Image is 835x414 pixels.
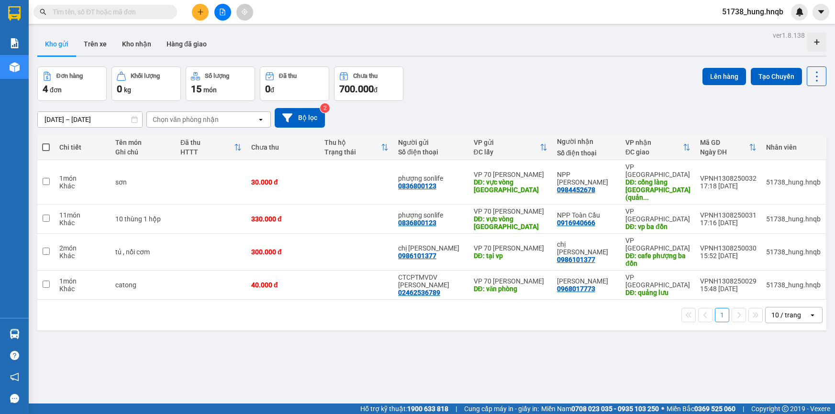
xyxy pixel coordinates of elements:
[474,215,547,230] div: DĐ: vực vòng hà nam
[76,33,114,55] button: Trên xe
[557,149,616,157] div: Số điện thoại
[625,148,683,156] div: ĐC giao
[813,4,829,21] button: caret-down
[43,83,48,95] span: 4
[766,248,821,256] div: 51738_hung.hnqb
[398,252,436,260] div: 0986101377
[625,273,690,289] div: VP [GEOGRAPHIC_DATA]
[702,68,746,85] button: Lên hàng
[115,148,171,156] div: Ghi chú
[59,211,106,219] div: 11 món
[50,86,62,94] span: đơn
[270,86,274,94] span: đ
[37,33,76,55] button: Kho gửi
[131,73,160,79] div: Khối lượng
[339,83,374,95] span: 700.000
[320,103,330,113] sup: 2
[625,163,690,178] div: VP [GEOGRAPHIC_DATA]
[773,30,805,41] div: ver 1.8.138
[474,285,547,293] div: DĐ: văn phòng
[541,403,659,414] span: Miền Nam
[192,4,209,21] button: plus
[469,135,552,160] th: Toggle SortBy
[667,403,735,414] span: Miền Bắc
[260,66,329,101] button: Đã thu0đ
[191,83,201,95] span: 15
[320,135,393,160] th: Toggle SortBy
[398,211,464,219] div: phượng sonlife
[10,329,20,339] img: warehouse-icon
[625,289,690,296] div: DĐ: quảng lưu
[360,403,448,414] span: Hỗ trợ kỹ thuật:
[700,219,757,227] div: 17:16 [DATE]
[700,211,757,219] div: VPNH1308250031
[159,33,214,55] button: Hàng đã giao
[625,178,690,201] div: DĐ: cổng làng trung thôn (quảng sơn )
[10,38,20,48] img: solution-icon
[153,115,219,124] div: Chọn văn phòng nhận
[374,86,378,94] span: đ
[474,178,547,194] div: DĐ: vực vòng hà nam
[766,215,821,223] div: 51738_hung.hnqb
[571,405,659,413] strong: 0708 023 035 - 0935 103 250
[251,248,315,256] div: 300.000 đ
[324,148,381,156] div: Trạng thái
[205,73,229,79] div: Số lượng
[643,194,649,201] span: ...
[10,351,19,360] span: question-circle
[661,407,664,411] span: ⚪️
[115,281,171,289] div: catong
[186,66,255,101] button: Số lượng15món
[251,281,315,289] div: 40.000 đ
[53,7,166,17] input: Tìm tên, số ĐT hoặc mã đơn
[557,285,595,293] div: 0968017773
[557,186,595,194] div: 0984452678
[115,139,171,146] div: Tên món
[557,211,616,219] div: NPP Toàn Cầu
[37,66,107,101] button: Đơn hàng4đơn
[625,139,683,146] div: VP nhận
[334,66,403,101] button: Chưa thu700.000đ
[115,248,171,256] div: tủ , nồi cơm
[353,73,378,79] div: Chưa thu
[8,6,21,21] img: logo-vxr
[700,244,757,252] div: VPNH1308250030
[124,86,131,94] span: kg
[795,8,804,16] img: icon-new-feature
[114,33,159,55] button: Kho nhận
[115,178,171,186] div: sơn
[625,207,690,223] div: VP [GEOGRAPHIC_DATA]
[40,9,46,15] span: search
[625,237,690,252] div: VP [GEOGRAPHIC_DATA]
[715,308,729,322] button: 1
[766,178,821,186] div: 51738_hung.hnqb
[197,9,204,15] span: plus
[398,182,436,190] div: 0836800123
[700,285,757,293] div: 15:48 [DATE]
[700,148,749,156] div: Ngày ĐH
[59,174,106,182] div: 1 món
[557,171,616,186] div: NPP Sơn Huyền
[398,219,436,227] div: 0836800123
[464,403,539,414] span: Cung cấp máy in - giấy in:
[398,148,464,156] div: Số điện thoại
[180,139,234,146] div: Đã thu
[557,219,595,227] div: 0916940666
[56,73,83,79] div: Đơn hàng
[398,289,440,296] div: 02462536789
[59,277,106,285] div: 1 món
[621,135,695,160] th: Toggle SortBy
[59,143,106,151] div: Chi tiết
[743,403,744,414] span: |
[59,285,106,293] div: Khác
[695,135,761,160] th: Toggle SortBy
[117,83,122,95] span: 0
[324,139,381,146] div: Thu hộ
[625,252,690,267] div: DĐ: cafe phượng ba đồn
[236,4,253,21] button: aim
[474,277,547,285] div: VP 70 [PERSON_NAME]
[474,252,547,260] div: DĐ: tại vp
[398,139,464,146] div: Người gửi
[807,33,826,52] div: Tạo kho hàng mới
[10,372,19,381] span: notification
